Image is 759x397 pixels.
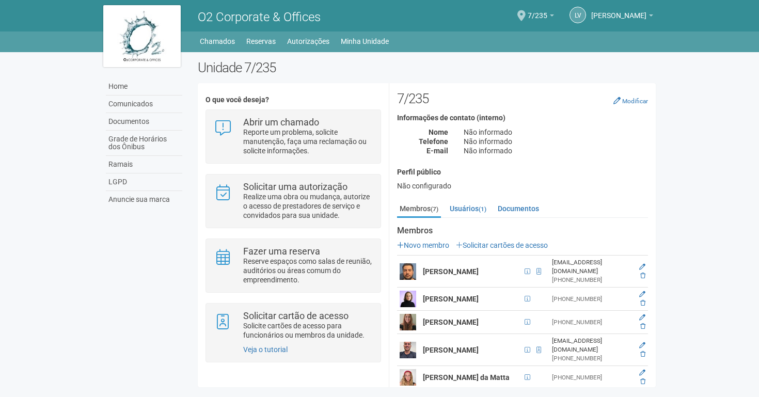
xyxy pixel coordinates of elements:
a: Excluir membro [640,378,645,385]
a: Anuncie sua marca [106,191,182,208]
a: Home [106,78,182,96]
span: 7/235 [528,2,547,20]
a: Editar membro [639,263,645,271]
img: user.png [400,314,416,330]
a: Fazer uma reserva Reserve espaços como salas de reunião, auditórios ou áreas comum do empreendime... [214,247,372,284]
strong: [PERSON_NAME] [423,267,479,276]
a: Usuários(1) [447,201,489,216]
strong: [PERSON_NAME] da Matta [423,373,510,382]
a: [PERSON_NAME] [591,13,653,21]
h2: 7/235 [397,91,648,106]
a: Editar membro [639,291,645,298]
div: [PHONE_NUMBER] [552,276,630,284]
span: Luciano Vasconcelos Galvão Filho [591,2,646,20]
img: logo.jpg [103,5,181,67]
div: [PHONE_NUMBER] [552,354,630,363]
strong: Telefone [419,137,448,146]
a: Modificar [613,97,648,105]
strong: [PERSON_NAME] [423,318,479,326]
h4: O que você deseja? [205,96,381,104]
h4: Informações de contato (interno) [397,114,648,122]
a: Ramais [106,156,182,173]
p: Solicite cartões de acesso para funcionários ou membros da unidade. [243,321,373,340]
h4: Perfil público [397,168,648,176]
span: O2 Corporate & Offices [198,10,321,24]
p: Realize uma obra ou mudança, autorize o acesso de prestadores de serviço e convidados para sua un... [243,192,373,220]
img: user.png [400,342,416,358]
small: (7) [431,205,438,213]
a: Minha Unidade [341,34,389,49]
strong: [PERSON_NAME] [423,295,479,303]
a: Novo membro [397,241,449,249]
p: Reserve espaços como salas de reunião, auditórios ou áreas comum do empreendimento. [243,257,373,284]
strong: Nome [429,128,448,136]
a: Grade de Horários dos Ônibus [106,131,182,156]
div: Não informado [456,128,656,137]
a: Abrir um chamado Reporte um problema, solicite manutenção, faça uma reclamação ou solicite inform... [214,118,372,155]
strong: Solicitar uma autorização [243,181,347,192]
a: Excluir membro [640,299,645,307]
a: Documentos [495,201,542,216]
strong: Abrir um chamado [243,117,319,128]
a: Excluir membro [640,323,645,330]
a: Editar membro [639,314,645,321]
strong: Solicitar cartão de acesso [243,310,349,321]
a: LV [570,7,586,23]
a: Autorizações [287,34,329,49]
img: user.png [400,263,416,280]
div: Não informado [456,137,656,146]
img: user.png [400,369,416,386]
a: Excluir membro [640,272,645,279]
strong: E-mail [426,147,448,155]
small: Modificar [622,98,648,105]
div: Não configurado [397,181,648,190]
a: Editar membro [639,342,645,349]
a: Solicitar cartão de acesso Solicite cartões de acesso para funcionários ou membros da unidade. [214,311,372,340]
a: Chamados [200,34,235,49]
p: Reporte um problema, solicite manutenção, faça uma reclamação ou solicite informações. [243,128,373,155]
a: Solicitar uma autorização Realize uma obra ou mudança, autorize o acesso de prestadores de serviç... [214,182,372,220]
a: Editar membro [639,369,645,376]
div: [EMAIL_ADDRESS][DOMAIN_NAME] [552,258,630,276]
a: Veja o tutorial [243,345,288,354]
a: Documentos [106,113,182,131]
a: Membros(7) [397,201,441,218]
div: Não informado [456,146,656,155]
div: [PHONE_NUMBER] [552,373,630,382]
a: LGPD [106,173,182,191]
strong: [PERSON_NAME] [423,346,479,354]
div: [PHONE_NUMBER] [552,318,630,327]
a: Reservas [246,34,276,49]
a: Excluir membro [640,351,645,358]
a: Solicitar cartões de acesso [456,241,548,249]
a: Comunicados [106,96,182,113]
a: 7/235 [528,13,554,21]
strong: Fazer uma reserva [243,246,320,257]
h2: Unidade 7/235 [198,60,656,75]
small: (1) [479,205,486,213]
div: [PHONE_NUMBER] [552,295,630,304]
img: user.png [400,291,416,307]
strong: Membros [397,226,648,235]
div: [EMAIL_ADDRESS][DOMAIN_NAME] [552,337,630,354]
